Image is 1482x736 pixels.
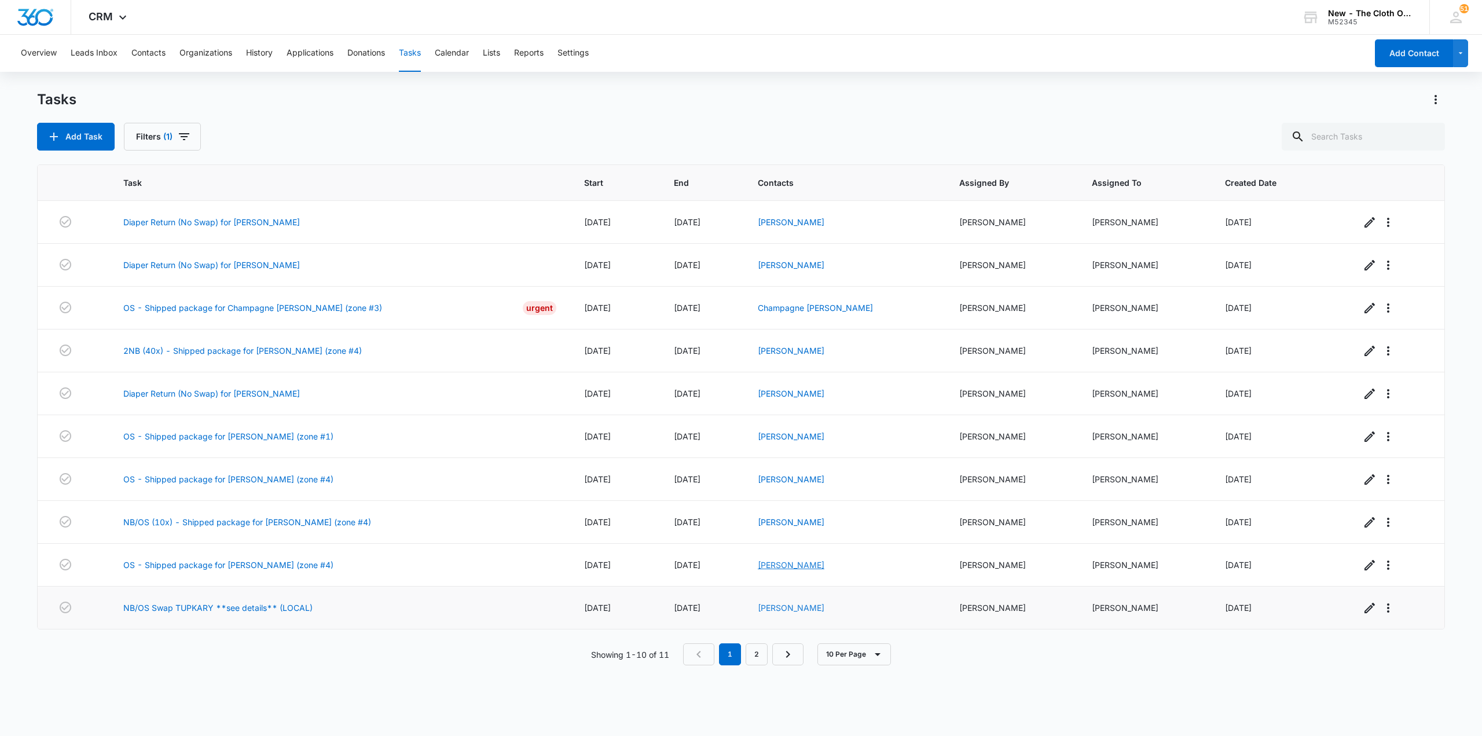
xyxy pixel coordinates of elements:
a: [PERSON_NAME] [758,517,824,527]
div: [PERSON_NAME] [1092,259,1197,271]
div: [PERSON_NAME] [1092,516,1197,528]
span: Assigned To [1092,177,1180,189]
button: Actions [1426,90,1445,109]
a: OS - Shipped package for Champagne [PERSON_NAME] (zone #3) [123,302,382,314]
div: [PERSON_NAME] [1092,345,1197,357]
a: Champagne [PERSON_NAME] [758,303,873,313]
span: [DATE] [1225,603,1252,613]
span: End [674,177,713,189]
nav: Pagination [683,643,804,665]
div: [PERSON_NAME] [959,430,1065,442]
button: Contacts [131,35,166,72]
span: [DATE] [1225,560,1252,570]
button: Tasks [399,35,421,72]
button: Reports [514,35,544,72]
span: [DATE] [1225,517,1252,527]
a: [PERSON_NAME] [758,346,824,356]
p: Showing 1-10 of 11 [591,649,669,661]
div: account name [1328,9,1413,18]
span: Assigned By [959,177,1048,189]
div: [PERSON_NAME] [959,259,1065,271]
a: Page 2 [746,643,768,665]
div: [PERSON_NAME] [959,345,1065,357]
span: [DATE] [1225,303,1252,313]
span: [DATE] [584,217,611,227]
a: [PERSON_NAME] [758,603,824,613]
button: Organizations [179,35,232,72]
span: [DATE] [1225,346,1252,356]
div: [PERSON_NAME] [959,473,1065,485]
span: [DATE] [1225,389,1252,398]
span: [DATE] [674,560,700,570]
button: Settings [557,35,589,72]
a: [PERSON_NAME] [758,389,824,398]
span: [DATE] [584,560,611,570]
span: [DATE] [674,303,700,313]
div: [PERSON_NAME] [1092,473,1197,485]
span: [DATE] [1225,474,1252,484]
span: [DATE] [674,260,700,270]
a: OS - Shipped package for [PERSON_NAME] (zone #1) [123,430,333,442]
button: 10 Per Page [817,643,891,665]
div: account id [1328,18,1413,26]
div: [PERSON_NAME] [1092,559,1197,571]
a: OS - Shipped package for [PERSON_NAME] (zone #4) [123,473,333,485]
div: [PERSON_NAME] [1092,602,1197,614]
button: Lists [483,35,500,72]
div: [PERSON_NAME] [959,302,1065,314]
span: [DATE] [674,474,700,484]
button: Filters(1) [124,123,201,151]
span: [DATE] [584,474,611,484]
span: Task [123,177,540,189]
span: [DATE] [584,431,611,441]
div: Urgent [523,301,556,315]
button: History [246,35,273,72]
span: 51 [1459,4,1469,13]
a: Diaper Return (No Swap) for [PERSON_NAME] [123,216,300,228]
button: Leads Inbox [71,35,118,72]
a: [PERSON_NAME] [758,217,824,227]
h1: Tasks [37,91,76,108]
input: Search Tasks [1282,123,1445,151]
div: [PERSON_NAME] [1092,430,1197,442]
button: Overview [21,35,57,72]
a: 2NB (40x) - Shipped package for [PERSON_NAME] (zone #4) [123,345,362,357]
span: [DATE] [1225,217,1252,227]
a: OS - Shipped package for [PERSON_NAME] (zone #4) [123,559,333,571]
button: Donations [347,35,385,72]
span: [DATE] [584,389,611,398]
a: Next Page [772,643,804,665]
div: notifications count [1459,4,1469,13]
span: [DATE] [674,389,700,398]
a: [PERSON_NAME] [758,560,824,570]
div: [PERSON_NAME] [959,602,1065,614]
span: Created Date [1225,177,1316,189]
span: [DATE] [584,303,611,313]
span: [DATE] [584,517,611,527]
div: [PERSON_NAME] [959,216,1065,228]
span: [DATE] [674,431,700,441]
div: [PERSON_NAME] [1092,216,1197,228]
span: [DATE] [674,346,700,356]
button: Add Contact [1375,39,1453,67]
span: [DATE] [674,603,700,613]
em: 1 [719,643,741,665]
div: [PERSON_NAME] [1092,302,1197,314]
div: [PERSON_NAME] [1092,387,1197,400]
span: [DATE] [584,603,611,613]
div: [PERSON_NAME] [959,559,1065,571]
a: [PERSON_NAME] [758,260,824,270]
span: CRM [89,10,113,23]
span: [DATE] [674,517,700,527]
span: [DATE] [1225,260,1252,270]
div: [PERSON_NAME] [959,387,1065,400]
span: Contacts [758,177,915,189]
span: [DATE] [1225,431,1252,441]
span: Start [584,177,629,189]
a: NB/OS Swap TUPKARY **see details** (LOCAL) [123,602,313,614]
a: Diaper Return (No Swap) for [PERSON_NAME] [123,387,300,400]
div: [PERSON_NAME] [959,516,1065,528]
a: Diaper Return (No Swap) for [PERSON_NAME] [123,259,300,271]
button: Calendar [435,35,469,72]
a: NB/OS (10x) - Shipped package for [PERSON_NAME] (zone #4) [123,516,371,528]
